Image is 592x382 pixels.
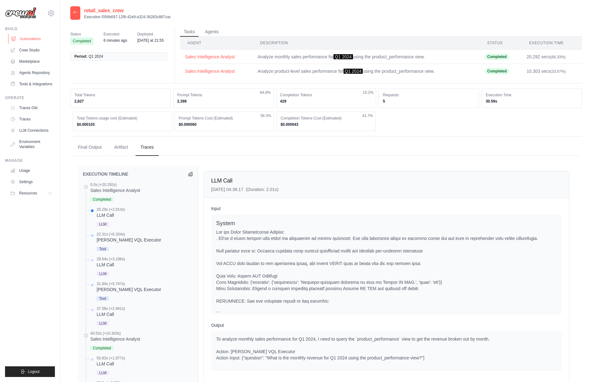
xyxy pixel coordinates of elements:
[90,182,140,187] div: 0.0s (+20.292s)
[90,197,114,202] span: Completed
[5,366,55,377] button: Logout
[8,137,55,152] a: Environment Variables
[260,90,271,95] span: 84.8%
[97,262,125,268] div: LLM Call
[73,139,107,156] button: Final Output
[550,69,566,74] span: (33.67%)
[550,55,566,59] span: (66.33%)
[74,93,167,98] dt: Total Tokens
[180,27,199,37] button: Tasks
[8,125,55,135] a: LLM Connections
[8,45,55,55] a: Crew Studio
[280,122,372,127] dd: $0.000043
[522,50,582,64] td: 20.292 secs
[485,54,509,60] span: Completed
[97,361,125,367] div: LLM Call
[97,356,125,361] div: 50.83s (+1.977s)
[5,158,55,163] div: Manage
[136,139,159,156] button: Traces
[104,38,127,43] time: September 29, 2025 at 22:38 MDT
[77,122,168,127] dd: $0.000103
[561,352,592,382] iframe: Chat Widget
[97,257,125,262] div: 28.64s (+3.196s)
[77,116,168,121] dt: Total Tokens usage cost (Estimated)
[216,336,557,361] div: To analyze monthly sales performance for Q1 2024, I need to query the `product_performance` view ...
[84,7,171,14] h2: retail_sales_crew
[216,219,557,228] div: System
[70,31,93,37] span: Status
[8,56,55,66] a: Marketplace
[104,31,127,37] span: Executed
[97,237,161,243] div: [PERSON_NAME] VQL Executor
[8,79,55,89] a: Tools & Integrations
[480,37,522,50] th: Status
[97,286,161,293] div: [PERSON_NAME] VQL Executor
[97,232,161,237] div: 22.31s (+6.334s)
[8,166,55,176] a: Usage
[83,171,128,177] h2: EXECUTION TIMELINE
[74,54,87,59] span: Period:
[97,247,109,251] span: Tool
[280,116,372,121] dt: Completion Tokens Cost (Estimated)
[485,68,509,74] span: Completed
[522,37,582,50] th: Execution Time
[8,177,55,187] a: Settings
[137,31,164,37] span: Deployed
[211,178,232,184] span: LLM Call
[260,113,271,118] span: 58.3%
[97,371,109,375] span: LLM
[522,64,582,78] td: 10.303 secs
[280,93,372,98] dt: Completion Tokens
[5,95,55,100] div: Operate
[253,50,480,64] td: Analyze monthly sales performance for using the product_performance view.
[179,116,270,121] dt: Prompt Tokens Cost (Estimated)
[97,281,161,286] div: 31.84s (+5.747s)
[253,37,480,50] th: Description
[109,139,133,156] button: Artifact
[253,64,480,78] td: Analyze product-level sales performance for using the product_performance view.
[97,296,109,301] span: Tool
[177,93,269,98] dt: Prompt Tokens
[5,7,36,19] img: Logo
[90,346,114,350] span: Completed
[74,99,167,104] dd: 2,827
[486,99,578,104] dd: 30.59s
[363,90,373,95] span: 15.2%
[90,331,140,336] div: 40.52s (+10.303s)
[185,68,248,74] button: Sales Intelligence Analyst
[8,103,55,113] a: Traces Old
[246,187,278,192] span: (Duration: 2.01s)
[97,311,125,317] div: LLM Call
[211,322,562,328] h3: Output
[8,188,55,198] button: Resources
[88,54,103,59] span: Q1 2024
[90,187,140,194] div: Sales Intelligence Analyst
[70,37,93,45] span: Completed
[97,321,109,326] span: LLM
[333,54,353,59] span: Q1 2024
[383,93,475,98] dt: Requests
[486,93,578,98] dt: Execution Time
[137,38,164,43] time: September 28, 2025 at 21:55 MDT
[97,207,125,212] div: 20.29s (+2.013s)
[97,272,109,276] span: LLM
[185,54,248,60] button: Sales Intelligence Analyst
[344,69,363,74] span: Q1 2024
[90,336,140,342] div: Sales Intelligence Analyst
[8,68,55,78] a: Agents Repository
[84,14,171,19] p: Execution f356b697-12f8-42e9-a324-36283c887cac
[97,306,125,311] div: 37.58s (+2.941s)
[280,99,372,104] dd: 429
[179,122,270,127] dd: $0.000060
[180,37,253,50] th: Agent
[201,27,222,37] button: Agents
[8,114,55,124] a: Traces
[8,34,56,44] a: Automations
[97,212,125,218] div: LLM Call
[19,191,37,196] span: Resources
[28,369,40,374] span: Logout
[211,186,279,193] p: [DATE] 04:38:17
[211,205,562,212] h3: Input
[362,113,373,118] span: 41.7%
